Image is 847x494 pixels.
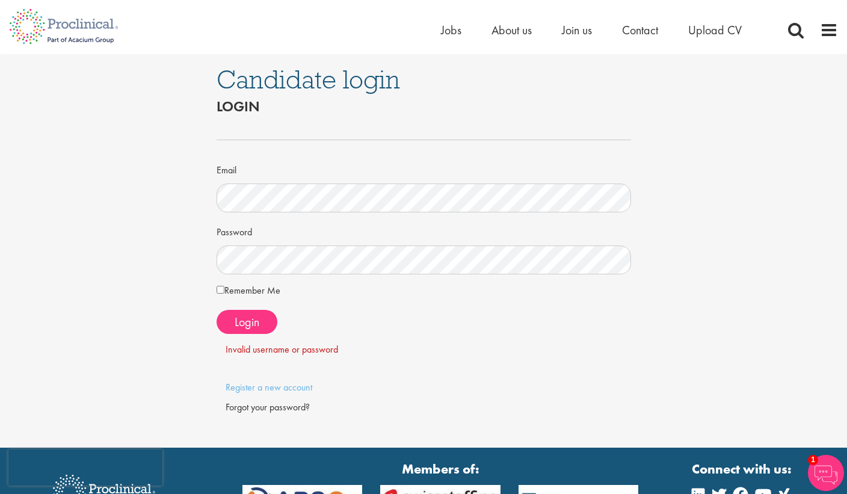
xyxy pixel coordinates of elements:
h2: Login [217,99,631,114]
a: Contact [622,22,658,38]
input: Remember Me [217,286,224,294]
a: Jobs [441,22,461,38]
strong: Members of: [242,460,639,478]
span: 1 [808,455,818,465]
a: Register a new account [226,381,312,394]
button: Login [217,310,277,334]
a: About us [491,22,532,38]
label: Email [217,159,236,178]
span: Login [235,314,259,330]
span: Candidate login [217,63,400,96]
label: Password [217,221,252,239]
iframe: reCAPTCHA [8,449,162,486]
label: Remember Me [217,283,280,298]
img: Chatbot [808,455,844,491]
div: Forgot your password? [226,401,622,415]
a: Upload CV [688,22,742,38]
strong: Connect with us: [692,460,794,478]
a: Join us [562,22,592,38]
div: Invalid username or password [226,343,622,357]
